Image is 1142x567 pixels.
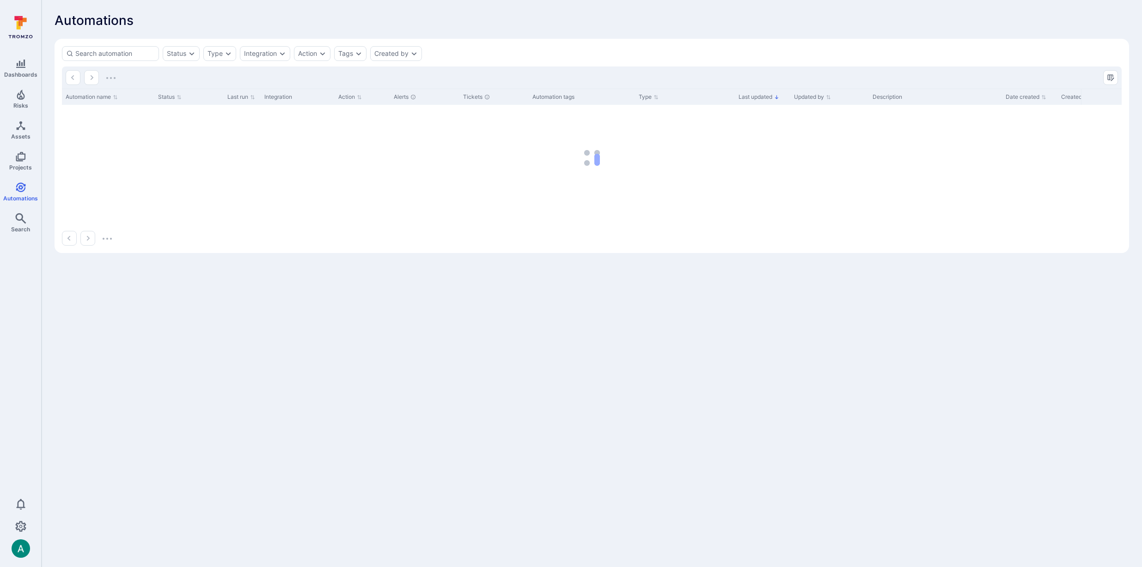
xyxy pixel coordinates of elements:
div: Arjan Dehar [12,539,30,558]
div: Alerts [394,93,456,101]
div: Unresolved tickets [484,94,490,100]
button: Go to the previous page [66,70,80,85]
button: Sort by Type [639,93,659,101]
span: Assets [11,133,31,140]
img: Loading... [106,77,116,79]
div: tags filter [334,46,366,61]
input: Search automation [75,49,155,58]
div: integration filter [240,46,290,61]
span: Dashboards [4,71,37,78]
button: Type [208,50,223,57]
button: Manage columns [1103,70,1118,85]
button: Sort by Last updated [739,93,779,101]
button: Go to the previous page [62,231,77,246]
button: Expand dropdown [319,50,326,57]
div: Integration [264,93,331,101]
button: Tags [338,50,353,57]
button: Expand dropdown [188,50,195,57]
button: Expand dropdown [355,50,362,57]
span: Automations [3,195,38,202]
button: Sort by Created by [1061,93,1097,101]
span: Projects [9,164,32,171]
button: Sort by Date created [1006,93,1046,101]
span: Risks [13,102,28,109]
button: Status [167,50,186,57]
button: Sort by Updated by [794,93,831,101]
button: Go to the next page [84,70,99,85]
div: created by filter [370,46,422,61]
div: Tickets [463,93,525,101]
p: Sorted by: Alphabetically (Z-A) [774,92,779,102]
button: Expand dropdown [225,50,232,57]
button: Sort by Action [338,93,362,101]
button: Action [298,50,317,57]
div: type filter [203,46,236,61]
div: Description [873,93,998,101]
button: Expand dropdown [410,50,418,57]
div: status filter [163,46,200,61]
div: Automation tags [532,93,631,101]
div: action filter [294,46,330,61]
button: Sort by Automation name [66,93,118,101]
div: Unresolved alerts [410,94,416,100]
button: Created by [374,50,409,57]
button: Sort by Last run [227,93,255,101]
button: Expand dropdown [279,50,286,57]
img: ACg8ocLSa5mPYBaXNx3eFu_EmspyJX0laNWN7cXOFirfQ7srZveEpg=s96-c [12,539,30,558]
span: Automations [55,13,134,28]
button: Integration [244,50,277,57]
span: Search [11,226,30,233]
button: Sort by Status [158,93,182,101]
img: Loading... [103,238,112,240]
button: Go to the next page [80,231,95,246]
